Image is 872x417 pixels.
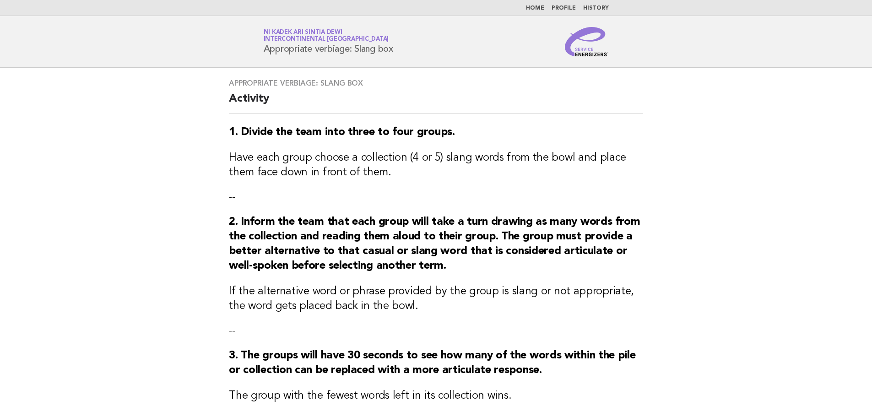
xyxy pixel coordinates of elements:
[229,389,643,403] h3: The group with the fewest words left in its collection wins.
[229,284,643,314] h3: If the alternative word or phrase provided by the group is slang or not appropriate, the word get...
[229,350,635,376] strong: 3. The groups will have 30 seconds to see how many of the words within the pile or collection can...
[583,5,609,11] a: History
[264,37,389,43] span: InterContinental [GEOGRAPHIC_DATA]
[229,217,640,271] strong: 2. Inform the team that each group will take a turn drawing as many words from the collection and...
[229,92,643,114] h2: Activity
[229,191,643,204] p: --
[264,30,393,54] h1: Appropriate verbiage: Slang box
[526,5,544,11] a: Home
[565,27,609,56] img: Service Energizers
[229,325,643,337] p: --
[229,151,643,180] h3: Have each group choose a collection (4 or 5) slang words from the bowl and place them face down i...
[552,5,576,11] a: Profile
[229,127,455,138] strong: 1. Divide the team into three to four groups.
[229,79,643,88] h3: Appropriate verbiage: Slang box
[264,29,389,42] a: Ni Kadek Ari Sintia DewiInterContinental [GEOGRAPHIC_DATA]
